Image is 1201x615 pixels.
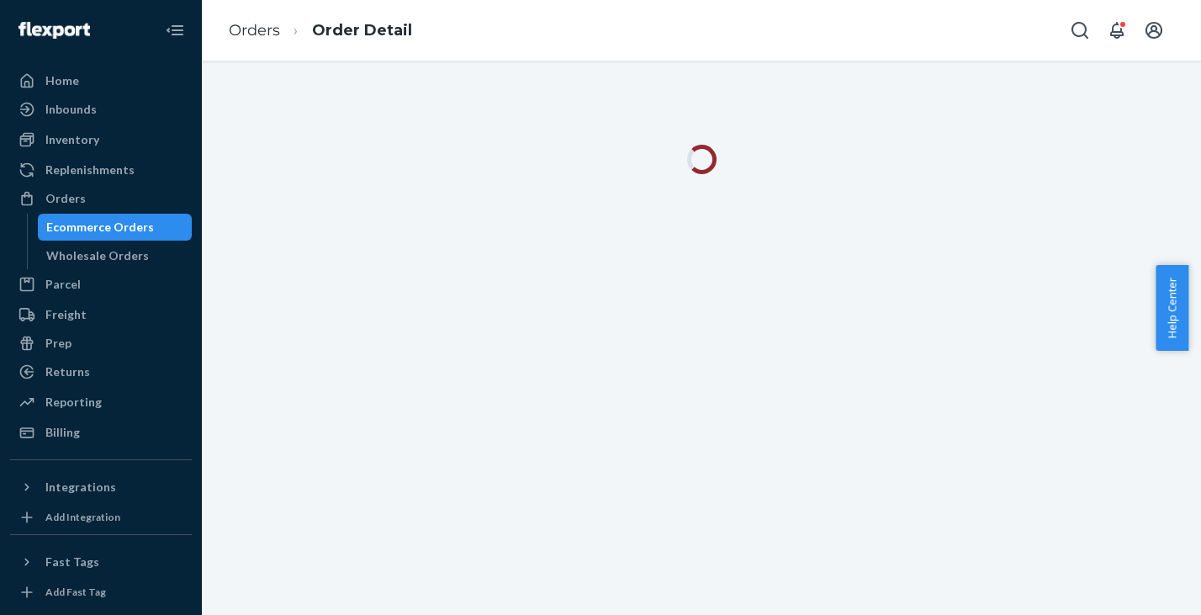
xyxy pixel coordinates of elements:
[10,271,192,298] a: Parcel
[1063,13,1097,47] button: Open Search Box
[38,214,193,241] a: Ecommerce Orders
[1137,13,1171,47] button: Open account menu
[45,510,120,524] div: Add Integration
[45,585,106,599] div: Add Fast Tag
[312,21,412,40] a: Order Detail
[45,101,97,118] div: Inbounds
[10,330,192,357] a: Prep
[1156,265,1188,351] button: Help Center
[1100,13,1134,47] button: Open notifications
[46,219,154,236] div: Ecommerce Orders
[10,419,192,446] a: Billing
[10,549,192,575] button: Fast Tags
[215,6,426,56] ol: breadcrumbs
[38,242,193,269] a: Wholesale Orders
[158,13,192,47] button: Close Navigation
[10,156,192,183] a: Replenishments
[45,424,80,441] div: Billing
[10,185,192,212] a: Orders
[45,306,87,323] div: Freight
[45,479,116,496] div: Integrations
[19,22,90,39] img: Flexport logo
[45,131,99,148] div: Inventory
[229,21,280,40] a: Orders
[45,335,71,352] div: Prep
[45,363,90,380] div: Returns
[10,389,192,416] a: Reporting
[10,474,192,501] button: Integrations
[10,582,192,602] a: Add Fast Tag
[10,507,192,528] a: Add Integration
[46,247,149,264] div: Wholesale Orders
[10,126,192,153] a: Inventory
[45,276,81,293] div: Parcel
[10,358,192,385] a: Returns
[10,301,192,328] a: Freight
[45,190,86,207] div: Orders
[10,67,192,94] a: Home
[45,394,102,411] div: Reporting
[10,96,192,123] a: Inbounds
[45,162,135,178] div: Replenishments
[45,554,99,570] div: Fast Tags
[45,72,79,89] div: Home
